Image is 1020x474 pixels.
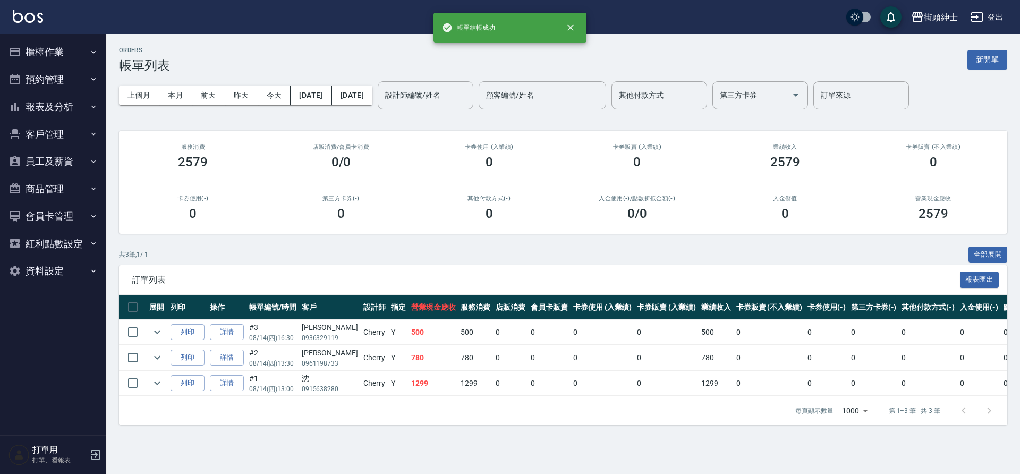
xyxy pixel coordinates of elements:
td: Y [388,345,409,370]
td: 0 [734,320,805,345]
h2: 卡券販賣 (不入業績) [872,143,994,150]
h3: 0 [781,206,789,221]
button: 登出 [966,7,1007,27]
td: Cherry [361,320,388,345]
button: 上個月 [119,86,159,105]
button: 列印 [171,375,205,392]
td: 0 [528,345,571,370]
th: 店販消費 [493,295,528,320]
td: 780 [458,345,493,370]
td: 0 [634,345,699,370]
button: 會員卡管理 [4,202,102,230]
td: 0 [571,320,635,345]
button: 櫃檯作業 [4,38,102,66]
td: 0 [848,320,899,345]
h3: 帳單列表 [119,58,170,73]
td: 0 [528,320,571,345]
th: 設計師 [361,295,388,320]
button: 列印 [171,324,205,341]
p: 0915638280 [302,384,358,394]
td: 0 [957,345,1001,370]
td: #2 [246,345,299,370]
td: 0 [848,371,899,396]
td: 0 [493,371,528,396]
p: 0936329119 [302,333,358,343]
h2: 第三方卡券(-) [280,195,403,202]
h2: 卡券使用(-) [132,195,254,202]
h2: ORDERS [119,47,170,54]
th: 會員卡販賣 [528,295,571,320]
div: [PERSON_NAME] [302,322,358,333]
th: 其他付款方式(-) [899,295,957,320]
th: 業績收入 [699,295,734,320]
button: 客戶管理 [4,121,102,148]
button: expand row [149,324,165,340]
td: 1299 [699,371,734,396]
td: 0 [571,371,635,396]
th: 營業現金應收 [409,295,458,320]
td: 0 [528,371,571,396]
img: Logo [13,10,43,23]
th: 卡券使用 (入業績) [571,295,635,320]
th: 卡券販賣 (不入業績) [734,295,805,320]
td: 780 [699,345,734,370]
td: 0 [899,345,957,370]
td: #3 [246,320,299,345]
p: 共 3 筆, 1 / 1 [119,250,148,259]
td: 0 [848,345,899,370]
td: 0 [734,371,805,396]
h3: 0 [189,206,197,221]
td: 0 [805,371,848,396]
p: 08/14 (四) 13:00 [249,384,296,394]
a: 新開單 [967,54,1007,64]
button: 昨天 [225,86,258,105]
td: 0 [634,371,699,396]
span: 訂單列表 [132,275,960,285]
button: expand row [149,375,165,391]
button: 紅利點數設定 [4,230,102,258]
button: 資料設定 [4,257,102,285]
h2: 店販消費 /會員卡消費 [280,143,403,150]
button: [DATE] [291,86,331,105]
th: 入金使用(-) [957,295,1001,320]
button: 報表匯出 [960,272,999,288]
th: 客戶 [299,295,361,320]
td: 0 [493,345,528,370]
button: 商品管理 [4,175,102,203]
th: 操作 [207,295,246,320]
button: 全部展開 [968,247,1008,263]
a: 詳情 [210,324,244,341]
p: 打單、看報表 [32,455,87,465]
td: 0 [899,320,957,345]
h3: 0 /0 [627,206,647,221]
div: [PERSON_NAME] [302,348,358,359]
button: save [880,6,902,28]
td: Cherry [361,345,388,370]
th: 服務消費 [458,295,493,320]
th: 列印 [168,295,207,320]
button: 新開單 [967,50,1007,70]
span: 帳單結帳成功 [442,22,495,33]
td: Y [388,371,409,396]
a: 詳情 [210,375,244,392]
p: 第 1–3 筆 共 3 筆 [889,406,940,416]
button: [DATE] [332,86,372,105]
h3: 0 [930,155,937,170]
h3: 0 [486,155,493,170]
td: 0 [957,371,1001,396]
button: Open [787,87,804,104]
h2: 入金使用(-) /點數折抵金額(-) [576,195,699,202]
button: expand row [149,350,165,366]
td: #1 [246,371,299,396]
h3: 0 [486,206,493,221]
td: 1299 [458,371,493,396]
h2: 卡券販賣 (入業績) [576,143,699,150]
button: close [559,16,582,39]
button: 本月 [159,86,192,105]
th: 展開 [147,295,168,320]
button: 預約管理 [4,66,102,94]
td: 0 [899,371,957,396]
th: 卡券使用(-) [805,295,848,320]
td: 1299 [409,371,458,396]
button: 員工及薪資 [4,148,102,175]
